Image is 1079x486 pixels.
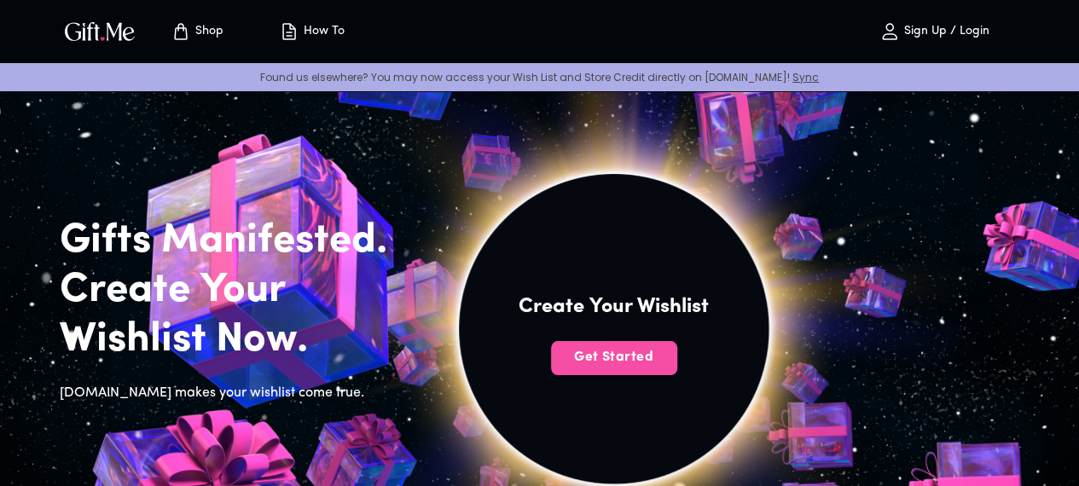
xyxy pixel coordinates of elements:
[849,4,1019,59] button: Sign Up / Login
[14,70,1065,84] p: Found us elsewhere? You may now access your Wish List and Store Credit directly on [DOMAIN_NAME]!
[279,21,299,42] img: how-to.svg
[519,293,709,321] h4: Create Your Wishlist
[264,4,358,59] button: How To
[551,341,677,375] button: Get Started
[900,25,989,39] p: Sign Up / Login
[792,70,819,84] a: Sync
[60,382,415,404] h6: [DOMAIN_NAME] makes your wishlist come true.
[299,25,345,39] p: How To
[60,21,140,42] button: GiftMe Logo
[551,348,677,367] span: Get Started
[60,266,415,315] h2: Create Your
[61,19,138,43] img: GiftMe Logo
[191,25,223,39] p: Shop
[150,4,244,59] button: Store page
[60,315,415,365] h2: Wishlist Now.
[60,217,415,266] h2: Gifts Manifested.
